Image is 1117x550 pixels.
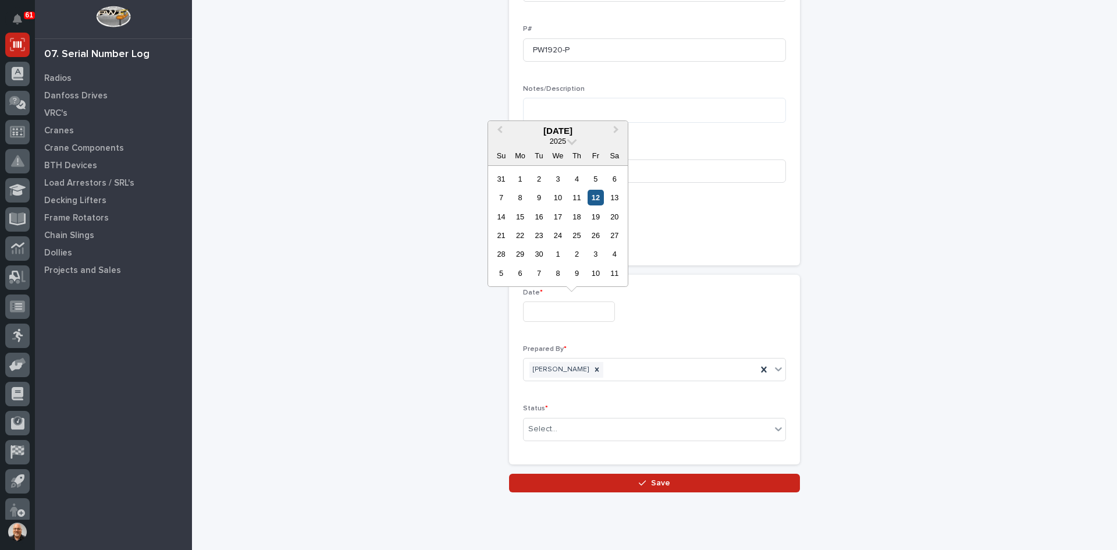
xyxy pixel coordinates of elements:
[44,108,67,119] p: VRC's
[550,228,565,243] div: Choose Wednesday, September 24th, 2025
[35,139,192,157] a: Crane Components
[569,209,585,225] div: Choose Thursday, September 18th, 2025
[96,6,130,27] img: Workspace Logo
[489,122,508,141] button: Previous Month
[523,405,548,412] span: Status
[607,190,622,205] div: Choose Saturday, September 13th, 2025
[550,246,565,262] div: Choose Wednesday, October 1st, 2025
[35,244,192,261] a: Dollies
[531,209,547,225] div: Choose Tuesday, September 16th, 2025
[607,246,622,262] div: Choose Saturday, October 4th, 2025
[35,122,192,139] a: Cranes
[531,190,547,205] div: Choose Tuesday, September 9th, 2025
[529,362,590,378] div: [PERSON_NAME]
[493,265,509,281] div: Choose Sunday, October 5th, 2025
[44,196,106,206] p: Decking Lifters
[531,246,547,262] div: Choose Tuesday, September 30th, 2025
[607,265,622,281] div: Choose Saturday, October 11th, 2025
[588,148,603,164] div: Fr
[512,171,528,187] div: Choose Monday, September 1st, 2025
[607,209,622,225] div: Choose Saturday, September 20th, 2025
[523,86,585,93] span: Notes/Description
[44,213,109,223] p: Frame Rotators
[588,265,603,281] div: Choose Friday, October 10th, 2025
[512,190,528,205] div: Choose Monday, September 8th, 2025
[588,171,603,187] div: Choose Friday, September 5th, 2025
[493,171,509,187] div: Choose Sunday, August 31st, 2025
[569,246,585,262] div: Choose Thursday, October 2nd, 2025
[569,265,585,281] div: Choose Thursday, October 9th, 2025
[588,190,603,205] div: Choose Friday, September 12th, 2025
[569,228,585,243] div: Choose Thursday, September 25th, 2025
[523,26,532,33] span: P#
[44,178,134,189] p: Load Arrestors / SRL's
[35,261,192,279] a: Projects and Sales
[531,265,547,281] div: Choose Tuesday, October 7th, 2025
[607,171,622,187] div: Choose Saturday, September 6th, 2025
[509,474,800,492] button: Save
[550,190,565,205] div: Choose Wednesday, September 10th, 2025
[569,190,585,205] div: Choose Thursday, September 11th, 2025
[569,171,585,187] div: Choose Thursday, September 4th, 2025
[35,87,192,104] a: Danfoss Drives
[607,228,622,243] div: Choose Saturday, September 27th, 2025
[492,169,624,283] div: month 2025-09
[44,143,124,154] p: Crane Components
[588,246,603,262] div: Choose Friday, October 3rd, 2025
[493,228,509,243] div: Choose Sunday, September 21st, 2025
[493,209,509,225] div: Choose Sunday, September 14th, 2025
[588,209,603,225] div: Choose Friday, September 19th, 2025
[512,246,528,262] div: Choose Monday, September 29th, 2025
[44,265,121,276] p: Projects and Sales
[35,191,192,209] a: Decking Lifters
[550,148,565,164] div: We
[44,230,94,241] p: Chain Slings
[44,161,97,171] p: BTH Devices
[531,148,547,164] div: Tu
[607,148,622,164] div: Sa
[550,171,565,187] div: Choose Wednesday, September 3rd, 2025
[608,122,627,141] button: Next Month
[512,148,528,164] div: Mo
[569,148,585,164] div: Th
[35,69,192,87] a: Radios
[531,171,547,187] div: Choose Tuesday, September 2nd, 2025
[493,246,509,262] div: Choose Sunday, September 28th, 2025
[44,48,150,61] div: 07. Serial Number Log
[5,520,30,544] button: users-avatar
[35,209,192,226] a: Frame Rotators
[35,174,192,191] a: Load Arrestors / SRL's
[512,209,528,225] div: Choose Monday, September 15th, 2025
[588,228,603,243] div: Choose Friday, September 26th, 2025
[44,126,74,136] p: Cranes
[35,104,192,122] a: VRC's
[26,11,33,19] p: 61
[651,478,670,488] span: Save
[528,423,557,435] div: Select...
[531,228,547,243] div: Choose Tuesday, September 23rd, 2025
[488,126,628,136] div: [DATE]
[15,14,30,33] div: Notifications61
[35,226,192,244] a: Chain Slings
[512,228,528,243] div: Choose Monday, September 22nd, 2025
[44,248,72,258] p: Dollies
[493,148,509,164] div: Su
[493,190,509,205] div: Choose Sunday, September 7th, 2025
[44,91,108,101] p: Danfoss Drives
[5,7,30,31] button: Notifications
[550,265,565,281] div: Choose Wednesday, October 8th, 2025
[44,73,72,84] p: Radios
[550,209,565,225] div: Choose Wednesday, September 17th, 2025
[523,289,543,296] span: Date
[512,265,528,281] div: Choose Monday, October 6th, 2025
[550,137,566,146] span: 2025
[35,157,192,174] a: BTH Devices
[523,346,567,353] span: Prepared By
